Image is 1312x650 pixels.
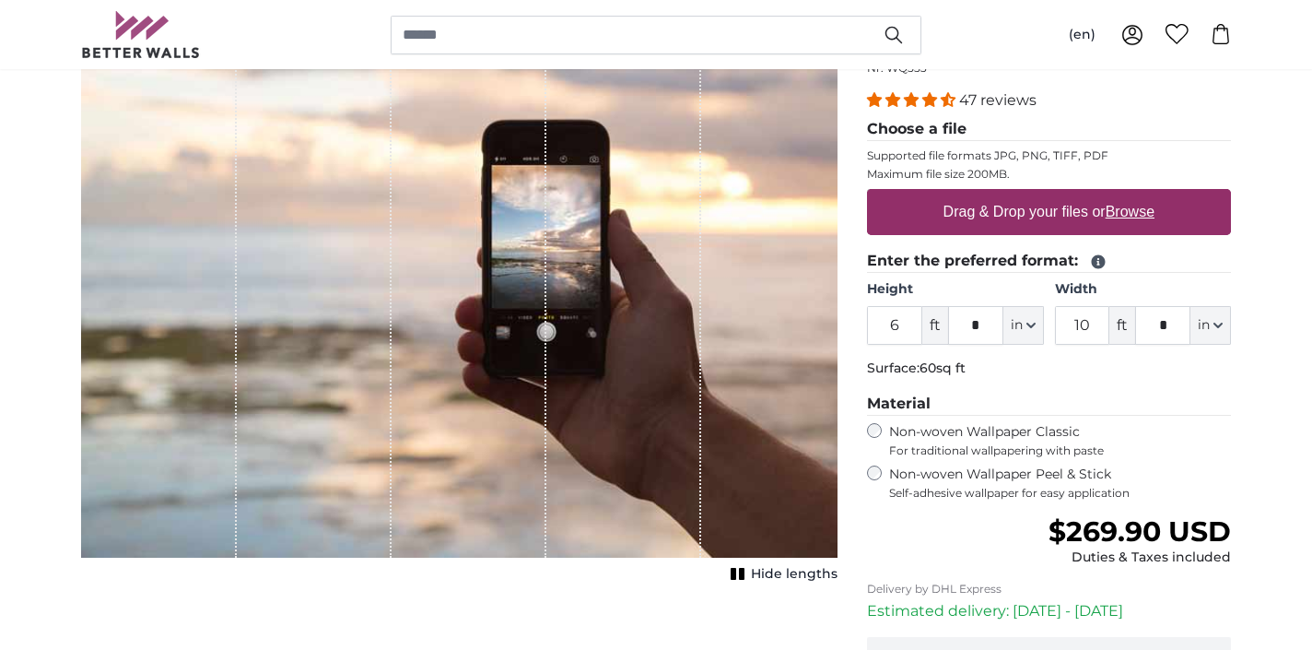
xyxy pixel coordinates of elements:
legend: Choose a file [867,118,1231,141]
span: $269.90 USD [1048,514,1231,549]
div: Duties & Taxes included [1048,549,1231,567]
span: Self-adhesive wallpaper for easy application [889,486,1231,501]
button: (en) [1054,18,1110,52]
legend: Enter the preferred format: [867,250,1231,273]
p: Estimated delivery: [DATE] - [DATE] [867,600,1231,622]
label: Drag & Drop your files or [936,194,1162,230]
span: in [1198,316,1210,335]
p: Supported file formats JPG, PNG, TIFF, PDF [867,148,1231,163]
legend: Material [867,393,1231,416]
span: Hide lengths [751,565,838,584]
button: in [1003,306,1044,345]
button: Hide lengths [725,561,838,587]
u: Browse [1106,204,1154,219]
span: 47 reviews [959,91,1037,109]
span: 4.38 stars [867,91,959,109]
label: Non-woven Wallpaper Peel & Stick [889,466,1231,501]
p: Maximum file size 200MB. [867,167,1231,182]
label: Width [1055,280,1231,299]
p: Surface: [867,360,1231,378]
span: ft [1109,306,1135,345]
span: For traditional wallpapering with paste [889,443,1231,458]
span: 60sq ft [920,360,966,376]
img: Betterwalls [81,11,201,58]
p: Delivery by DHL Express [867,582,1231,597]
span: ft [922,306,948,345]
label: Height [867,280,1043,299]
button: in [1190,306,1231,345]
label: Non-woven Wallpaper Classic [889,423,1231,458]
span: in [1011,316,1023,335]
